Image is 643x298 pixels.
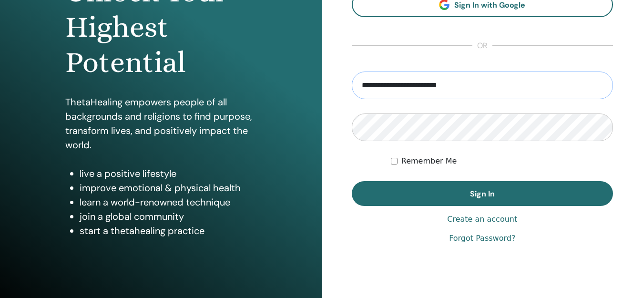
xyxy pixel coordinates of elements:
[449,233,515,244] a: Forgot Password?
[65,95,256,152] p: ThetaHealing empowers people of all backgrounds and religions to find purpose, transform lives, a...
[80,195,256,209] li: learn a world-renowned technique
[80,224,256,238] li: start a thetahealing practice
[80,166,256,181] li: live a positive lifestyle
[80,209,256,224] li: join a global community
[401,155,457,167] label: Remember Me
[391,155,613,167] div: Keep me authenticated indefinitely or until I manually logout
[470,189,495,199] span: Sign In
[472,40,492,51] span: or
[80,181,256,195] li: improve emotional & physical health
[447,214,517,225] a: Create an account
[352,181,613,206] button: Sign In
